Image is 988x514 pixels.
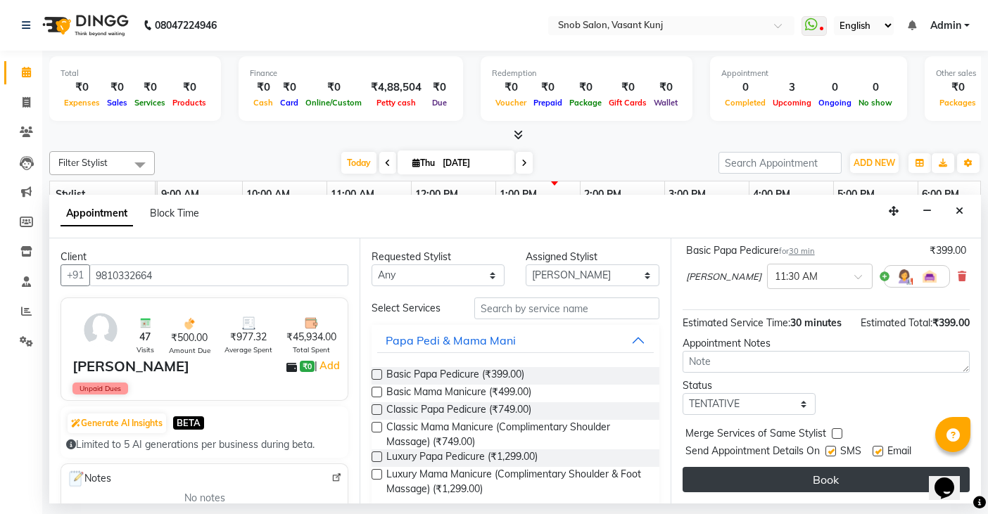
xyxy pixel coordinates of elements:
[150,207,199,219] span: Block Time
[566,79,605,96] div: ₹0
[492,68,681,79] div: Redemption
[936,79,980,96] div: ₹0
[302,98,365,108] span: Online/Custom
[429,98,450,108] span: Due
[372,250,505,264] div: Requested Stylist
[250,98,277,108] span: Cash
[530,98,566,108] span: Prepaid
[61,250,348,264] div: Client
[686,243,815,258] div: Basic Papa Pedicure
[173,416,204,430] span: BETA
[224,345,272,355] span: Average Spent
[721,98,769,108] span: Completed
[361,301,464,316] div: Select Services
[854,158,895,168] span: ADD NEW
[386,402,531,420] span: Classic Papa Pedicure (₹749.00)
[566,98,605,108] span: Package
[949,200,970,222] button: Close
[526,250,659,264] div: Assigned Stylist
[230,330,267,345] span: ₹977.32
[492,98,530,108] span: Voucher
[685,426,826,444] span: Merge Services of Same Stylist
[386,385,531,402] span: Basic Mama Manicure (₹499.00)
[373,98,419,108] span: Petty cash
[930,18,961,33] span: Admin
[131,79,169,96] div: ₹0
[137,345,154,355] span: Visits
[158,184,203,205] a: 9:00 AM
[386,449,538,467] span: Luxury Papa Pedicure (₹1,299.00)
[139,330,151,345] span: 47
[749,184,794,205] a: 4:00 PM
[492,79,530,96] div: ₹0
[286,330,336,345] span: ₹45,934.00
[66,437,343,452] div: Limited to 5 AI generations per business during beta.
[80,309,121,350] img: avatar
[686,270,761,284] span: [PERSON_NAME]
[386,467,647,496] span: Luxury Mama Manicure (Complimentary Shoulder & Foot Massage) (₹1,299.00)
[789,246,815,256] span: 30 min
[665,184,709,205] a: 3:00 PM
[67,470,111,488] span: Notes
[377,328,653,353] button: Papa Pedi & Mama Mani
[896,268,913,285] img: Hairdresser.png
[293,345,330,355] span: Total Spent
[683,467,970,492] button: Book
[386,367,524,385] span: Basic Papa Pedicure (₹399.00)
[61,264,90,286] button: +91
[386,332,516,349] div: Papa Pedi & Mama Mani
[932,316,970,329] span: ₹399.00
[317,357,342,374] a: Add
[581,184,625,205] a: 2:00 PM
[918,184,963,205] a: 6:00 PM
[72,383,128,394] span: Unpaid Dues
[815,79,855,96] div: 0
[605,98,650,108] span: Gift Cards
[243,184,293,205] a: 10:00 AM
[277,98,302,108] span: Card
[58,157,108,168] span: Filter Stylist
[89,264,348,286] input: Search by Name/Mobile/Email/Code
[815,98,855,108] span: Ongoing
[721,79,769,96] div: 0
[683,378,816,393] div: Status
[56,188,85,200] span: Stylist
[929,458,974,500] iframe: chat widget
[103,98,131,108] span: Sales
[327,184,378,205] a: 11:00 AM
[861,316,932,329] span: Estimated Total:
[68,413,166,433] button: Generate AI Insights
[72,356,189,377] div: [PERSON_NAME]
[438,153,509,174] input: 2025-09-04
[936,98,980,108] span: Packages
[300,361,315,372] span: ₹0
[155,6,217,45] b: 08047224946
[131,98,169,108] span: Services
[184,491,225,506] span: No notes
[250,68,452,79] div: Finance
[61,98,103,108] span: Expenses
[61,201,133,226] span: Appointment
[930,243,966,258] div: ₹399.00
[341,152,376,174] span: Today
[386,420,647,449] span: Classic Mama Manicure (Complimentary Shoulder Massage) (₹749.00)
[250,79,277,96] div: ₹0
[605,79,650,96] div: ₹0
[169,345,210,356] span: Amount Due
[721,68,896,79] div: Appointment
[855,79,896,96] div: 0
[474,297,659,319] input: Search by service name
[650,98,681,108] span: Wallet
[169,98,210,108] span: Products
[685,444,820,461] span: Send Appointment Details On
[683,336,970,351] div: Appointment Notes
[718,152,842,174] input: Search Appointment
[103,79,131,96] div: ₹0
[496,184,540,205] a: 1:00 PM
[409,158,438,168] span: Thu
[427,79,452,96] div: ₹0
[887,444,911,461] span: Email
[277,79,302,96] div: ₹0
[769,98,815,108] span: Upcoming
[769,79,815,96] div: 3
